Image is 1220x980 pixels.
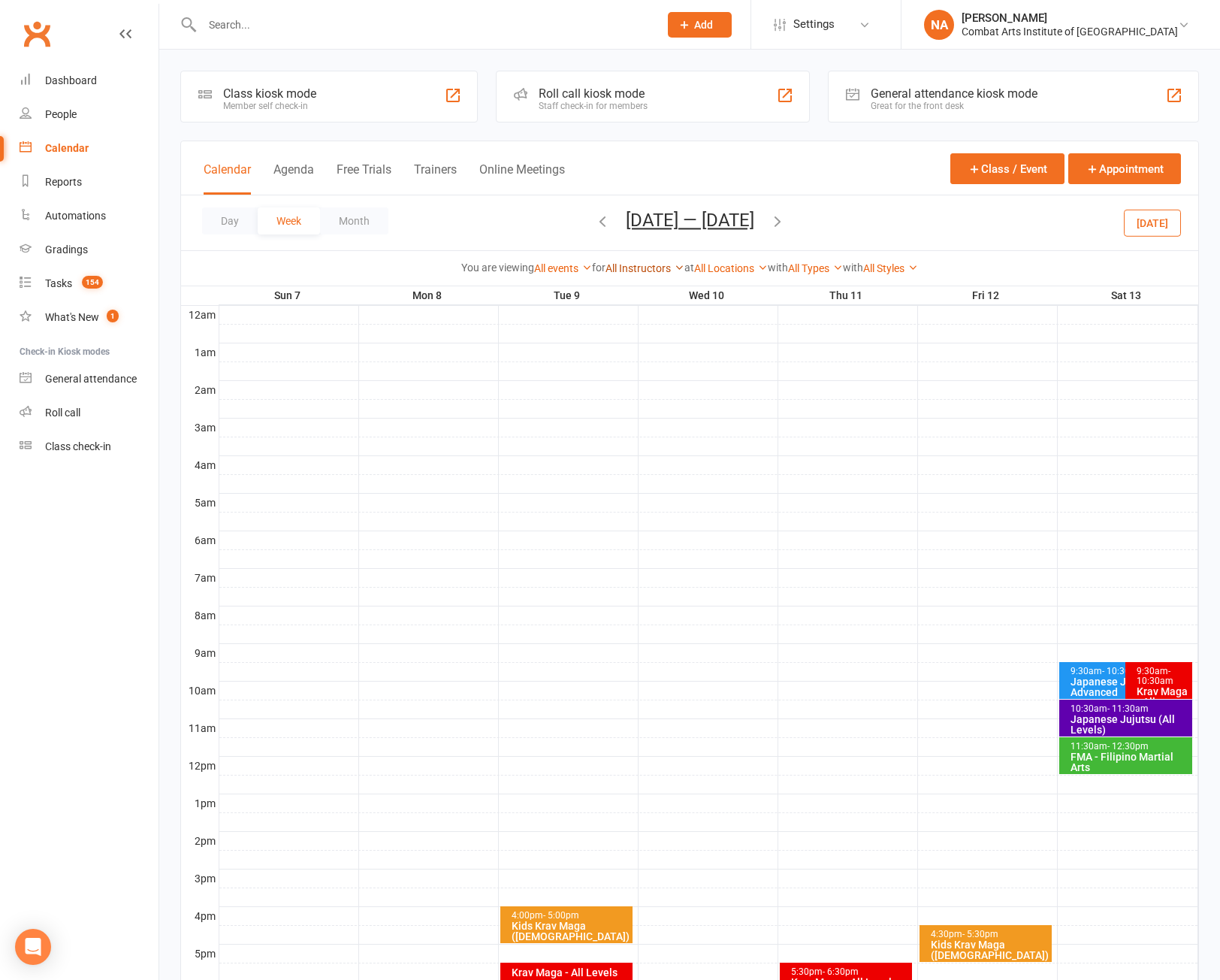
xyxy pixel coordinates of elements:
[20,301,159,334] a: What's New1
[181,606,219,625] th: 8am
[917,286,1057,305] th: Fri 12
[45,210,106,222] div: Automations
[1068,153,1181,184] button: Appointment
[82,276,103,289] span: 154
[924,10,954,40] div: NA
[20,267,159,301] a: Tasks 154
[778,286,917,305] th: Thu 11
[18,15,56,53] a: Clubworx
[223,101,316,111] div: Member self check-in
[45,176,82,188] div: Reports
[181,531,219,549] th: 6am
[198,14,648,35] input: Search...
[20,430,159,464] a: Class kiosk mode
[684,262,694,274] strong: at
[45,142,89,154] div: Calendar
[358,286,498,305] th: Mon 8
[20,233,159,267] a: Gradings
[223,86,316,101] div: Class kiosk mode
[871,101,1037,111] div: Great for the front desk
[45,311,99,323] div: What's New
[788,262,843,274] a: All Types
[181,568,219,587] th: 7am
[320,207,388,234] button: Month
[181,944,219,963] th: 5pm
[626,210,754,231] button: [DATE] — [DATE]
[181,455,219,474] th: 4am
[219,286,358,305] th: Sun 7
[962,11,1178,25] div: [PERSON_NAME]
[1137,666,1173,686] span: - 10:30am
[843,262,863,274] strong: with
[962,929,998,939] span: - 5:30pm
[1107,741,1149,752] span: - 12:30pm
[1136,667,1189,686] div: 9:30am
[181,756,219,775] th: 12pm
[181,305,219,324] th: 12am
[181,869,219,888] th: 3pm
[790,967,909,977] div: 5:30pm
[20,64,159,98] a: Dashboard
[638,286,778,305] th: Wed 10
[930,930,1049,939] div: 4:30pm
[539,86,648,101] div: Roll call kiosk mode
[20,199,159,233] a: Automations
[45,277,72,289] div: Tasks
[694,19,713,31] span: Add
[1124,209,1181,236] button: [DATE]
[45,373,137,385] div: General attendance
[823,966,859,977] span: - 6:30pm
[45,440,111,452] div: Class check-in
[181,794,219,812] th: 1pm
[20,98,159,132] a: People
[45,108,77,120] div: People
[20,132,159,165] a: Calendar
[107,310,119,322] span: 1
[181,343,219,361] th: 1am
[962,25,1178,38] div: Combat Arts Institute of [GEOGRAPHIC_DATA]
[793,8,835,41] span: Settings
[511,921,630,942] div: Kids Krav Maga ([DEMOGRAPHIC_DATA])
[605,262,684,274] a: All Instructors
[511,911,630,921] div: 4:00pm
[1102,666,1143,676] span: - 10:30am
[1070,742,1190,752] div: 11:30am
[414,162,457,195] button: Trainers
[181,718,219,737] th: 11am
[479,162,565,195] button: Online Meetings
[45,74,97,86] div: Dashboard
[498,286,638,305] th: Tue 9
[871,86,1037,101] div: General attendance kiosk mode
[534,262,592,274] a: All events
[181,418,219,437] th: 3am
[950,153,1064,184] button: Class / Event
[20,362,159,396] a: General attendance kiosk mode
[337,162,391,195] button: Free Trials
[45,407,80,419] div: Roll call
[258,207,320,234] button: Week
[15,929,51,965] div: Open Intercom Messenger
[181,493,219,512] th: 5am
[1136,686,1189,718] div: Krav Maga - All Levels
[273,162,314,195] button: Agenda
[1057,286,1198,305] th: Sat 13
[181,681,219,700] th: 10am
[863,262,918,274] a: All Styles
[592,262,605,274] strong: for
[1070,714,1190,735] div: Japanese Jujutsu (All Levels)
[1070,704,1190,714] div: 10:30am
[543,910,579,921] span: - 5:00pm
[461,262,534,274] strong: You are viewing
[1070,752,1190,773] div: FMA - Filipino Martial Arts
[181,643,219,662] th: 9am
[539,101,648,111] div: Staff check-in for members
[511,967,630,978] div: Krav Maga - All Levels
[181,380,219,399] th: 2am
[202,207,258,234] button: Day
[668,12,732,38] button: Add
[1070,667,1175,676] div: 9:30am
[1070,676,1175,697] div: Japanese Jujutsu - Advanced
[204,162,251,195] button: Calendar
[930,939,1049,960] div: Kids Krav Maga ([DEMOGRAPHIC_DATA])
[694,262,768,274] a: All Locations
